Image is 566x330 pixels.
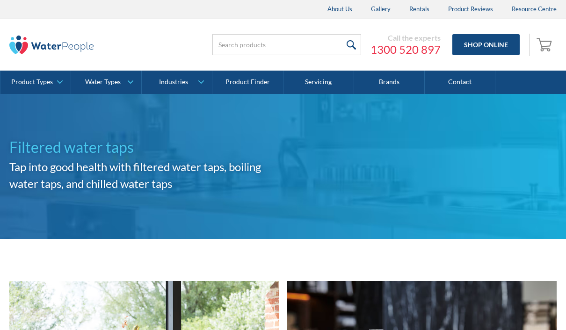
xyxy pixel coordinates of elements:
[425,71,495,94] a: Contact
[9,158,283,192] h2: Tap into good health with filtered water taps, boiling water taps, and chilled water taps
[0,71,71,94] a: Product Types
[159,78,188,86] div: Industries
[85,78,121,86] div: Water Types
[212,34,361,55] input: Search products
[9,136,283,158] h1: Filtered water taps
[212,71,283,94] a: Product Finder
[370,43,441,57] a: 1300 520 897
[142,71,212,94] a: Industries
[71,71,141,94] a: Water Types
[537,37,554,52] img: shopping cart
[370,33,441,43] div: Call the experts
[534,34,557,56] a: Open cart
[283,71,354,94] a: Servicing
[452,34,520,55] a: Shop Online
[11,78,53,86] div: Product Types
[9,36,94,54] img: The Water People
[354,71,425,94] a: Brands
